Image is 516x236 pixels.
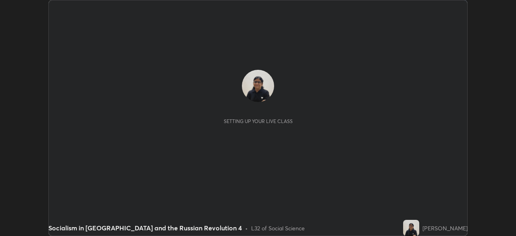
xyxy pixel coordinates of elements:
div: Setting up your live class [224,118,293,124]
img: 7d1f9588fa604289beb23df1a9a09d2f.jpg [242,70,274,102]
div: L32 of Social Science [251,224,305,232]
img: 7d1f9588fa604289beb23df1a9a09d2f.jpg [403,220,419,236]
div: [PERSON_NAME] [422,224,468,232]
div: Socialism in [GEOGRAPHIC_DATA] and the Russian Revolution 4 [48,223,242,233]
div: • [245,224,248,232]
